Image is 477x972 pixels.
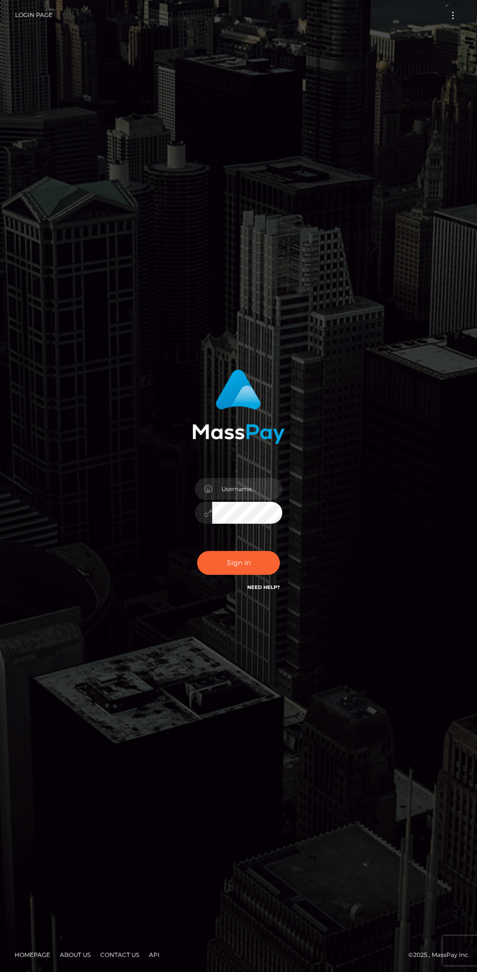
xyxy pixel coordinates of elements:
a: Contact Us [96,947,143,962]
a: About Us [56,947,94,962]
button: Toggle navigation [444,9,462,22]
a: Need Help? [247,584,280,590]
a: Homepage [11,947,54,962]
input: Username... [212,478,282,500]
img: MassPay Login [192,369,285,444]
div: © 2025 , MassPay Inc. [7,950,470,960]
a: API [145,947,164,962]
a: Login Page [15,5,53,25]
button: Sign in [197,551,280,575]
